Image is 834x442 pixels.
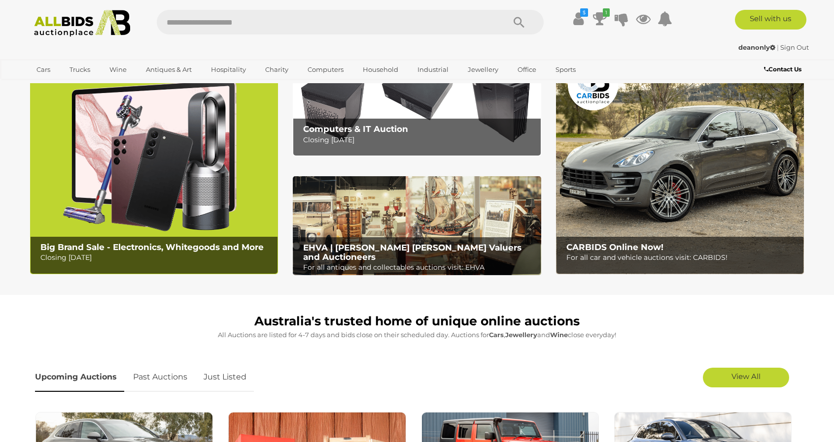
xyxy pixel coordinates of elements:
a: Wine [103,62,133,78]
b: Computers & IT Auction [303,124,408,134]
a: CARBIDS Online Now! CARBIDS Online Now! For all car and vehicle auctions visit: CARBIDS! [556,57,804,274]
i: $ [580,8,588,17]
a: Industrial [411,62,455,78]
strong: deanonly [738,43,775,51]
a: Household [356,62,405,78]
a: 1 [592,10,607,28]
strong: Jewellery [505,331,537,339]
a: Sell with us [735,10,806,30]
p: All Auctions are listed for 4-7 days and bids close on their scheduled day. Auctions for , and cl... [35,329,799,341]
a: Charity [259,62,295,78]
img: Computers & IT Auction [293,57,541,156]
a: Sign Out [780,43,809,51]
span: | [777,43,779,51]
a: Upcoming Auctions [35,363,124,392]
b: Big Brand Sale - Electronics, Whitegoods and More [40,242,264,252]
a: Past Auctions [126,363,195,392]
img: EHVA | Evans Hastings Valuers and Auctioneers [293,176,541,276]
img: Allbids.com.au [29,10,136,37]
a: Hospitality [205,62,252,78]
a: Sports [549,62,582,78]
a: Contact Us [764,64,804,75]
a: [GEOGRAPHIC_DATA] [30,78,113,94]
strong: Wine [550,331,568,339]
span: View All [731,372,761,381]
button: Search [494,10,544,34]
a: View All [703,368,789,387]
a: Office [511,62,543,78]
a: Trucks [63,62,97,78]
p: Closing [DATE] [40,252,273,264]
p: For all antiques and collectables auctions visit: EHVA [303,261,535,274]
i: 1 [603,8,610,17]
a: $ [571,10,586,28]
a: Antiques & Art [139,62,198,78]
b: CARBIDS Online Now! [566,242,663,252]
b: EHVA | [PERSON_NAME] [PERSON_NAME] Valuers and Auctioneers [303,243,521,262]
b: Contact Us [764,65,801,73]
a: Cars [30,62,57,78]
h1: Australia's trusted home of unique online auctions [35,315,799,328]
a: Computers & IT Auction Computers & IT Auction Closing [DATE] [293,57,541,156]
p: For all car and vehicle auctions visit: CARBIDS! [566,252,799,264]
img: Big Brand Sale - Electronics, Whitegoods and More [30,57,278,274]
a: Jewellery [461,62,505,78]
a: Computers [301,62,350,78]
a: deanonly [738,43,777,51]
strong: Cars [489,331,504,339]
a: EHVA | Evans Hastings Valuers and Auctioneers EHVA | [PERSON_NAME] [PERSON_NAME] Valuers and Auct... [293,176,541,276]
a: Just Listed [196,363,254,392]
a: Big Brand Sale - Electronics, Whitegoods and More Big Brand Sale - Electronics, Whitegoods and Mo... [30,57,278,274]
img: CARBIDS Online Now! [556,57,804,274]
p: Closing [DATE] [303,134,535,146]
